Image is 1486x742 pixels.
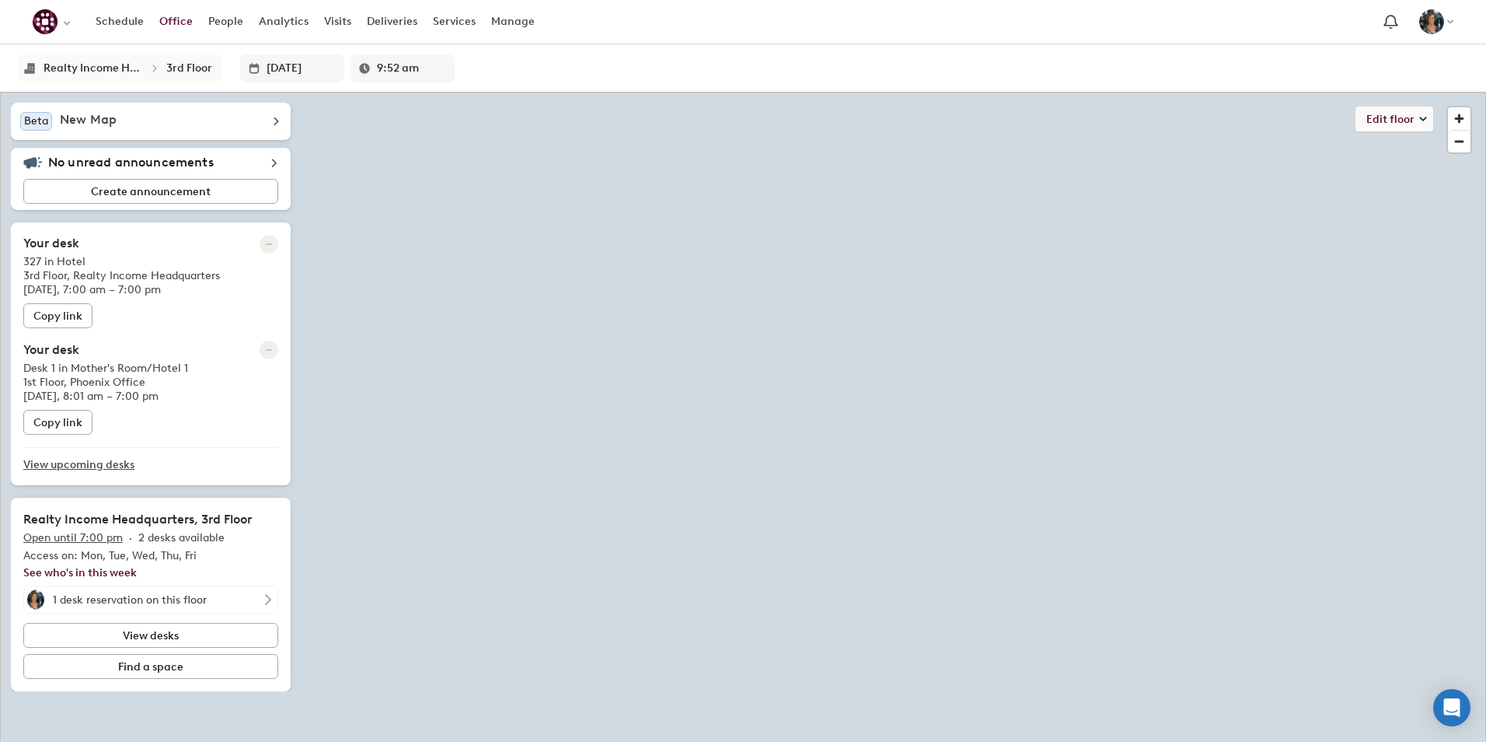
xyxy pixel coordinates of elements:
p: 2 desks available [138,529,225,548]
h2: Realty Income Headquarters, 3rd Floor [23,510,278,529]
a: People [201,8,251,36]
button: Create announcement [23,179,278,204]
p: [DATE], 8:01 am – 7:00 pm [23,390,188,404]
button: Realty Income Headquarters [39,57,148,79]
h5: No unread announcements [48,155,214,170]
h2: Your desk [23,236,79,251]
span: Beta [24,114,48,128]
div: No unread announcements [23,154,278,173]
button: Merita Pleasant [1411,5,1461,38]
span: Notification bell navigates to notifications page [1380,12,1401,33]
button: View desks [23,623,278,648]
p: Access on: Mon, Tue, Wed, Thu, Fri [23,548,278,565]
img: Merita Pleasant [1419,9,1444,34]
span: 327 in Hotel [23,255,85,268]
a: Notification bell navigates to notifications page [1376,8,1405,37]
span: Desk 1 in Mother's Room/Hotel 1 [23,362,188,375]
button: Edit floor [1355,107,1433,131]
button: More reservation options [260,341,278,359]
p: Open until 7:00 pm [23,529,123,548]
img: Merita Pleasant [24,590,44,610]
span: 3rd Floor, Realty Income Headquarters [23,269,220,282]
a: View upcoming desks [23,448,278,482]
a: Analytics [251,8,316,36]
button: Copy link [23,410,92,435]
h5: New Map [60,112,117,131]
button: Merita Pleasant1 desk reservation on this floor [23,586,278,614]
div: BetaNew Map [20,112,281,131]
input: Enter a time in h:mm a format or select it for a dropdown list [377,54,447,82]
a: Schedule [88,8,152,36]
a: Manage [483,8,542,36]
input: Enter date in L format or select it from the dropdown [267,54,337,82]
button: 3rd Floor [162,57,217,79]
a: Deliveries [359,8,425,36]
div: Open Intercom Messenger [1433,689,1470,726]
button: More reservation options [260,235,278,254]
div: 1 desk reservation on this floor [49,593,207,607]
a: Office [152,8,201,36]
div: Merita Pleasant [26,588,49,611]
button: Copy link [23,303,92,328]
button: Find a space [23,654,278,679]
a: See who's in this week [23,566,137,579]
a: Services [425,8,483,36]
span: 1st Floor, Phoenix Office [23,376,145,389]
h2: Your desk [23,342,79,358]
a: Visits [316,8,359,36]
div: 3rd Floor [166,61,212,75]
p: [DATE], 7:00 am – 7:00 pm [23,283,220,297]
div: Realty Income Headquarters [44,61,143,75]
button: Select an organization - Realty Income currently selected [25,5,80,40]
